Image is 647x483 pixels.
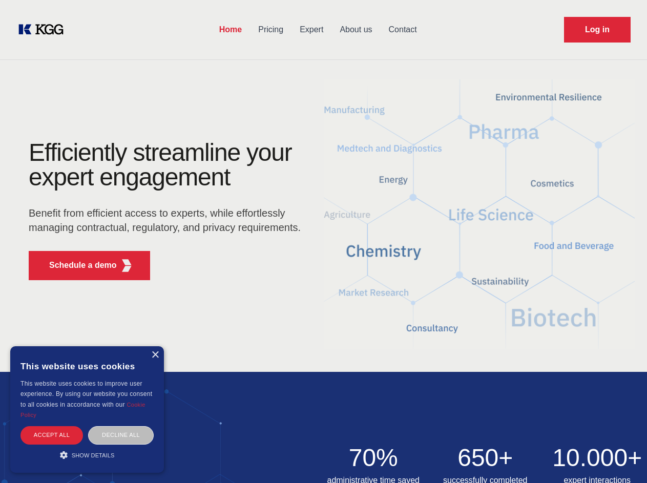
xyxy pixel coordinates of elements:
span: Show details [72,452,115,458]
div: Accept all [20,426,83,444]
a: About us [331,16,380,43]
div: Close [151,351,159,359]
h2: 70% [324,446,424,470]
a: KOL Knowledge Platform: Talk to Key External Experts (KEE) [16,22,72,38]
a: Home [211,16,250,43]
p: Benefit from efficient access to experts, while effortlessly managing contractual, regulatory, an... [29,206,307,235]
h1: Efficiently streamline your expert engagement [29,140,307,190]
a: Contact [381,16,425,43]
a: Cookie Policy [20,402,145,418]
a: Request Demo [564,17,631,43]
p: Schedule a demo [49,259,117,271]
button: Schedule a demoKGG Fifth Element RED [29,251,150,280]
a: Pricing [250,16,291,43]
div: Show details [20,450,154,460]
a: Expert [291,16,331,43]
div: Decline all [88,426,154,444]
span: This website uses cookies to improve user experience. By using our website you consent to all coo... [20,380,152,408]
iframe: Chat Widget [596,434,647,483]
img: KGG Fifth Element RED [120,259,133,272]
div: This website uses cookies [20,354,154,379]
img: KGG Fifth Element RED [324,67,635,362]
h2: 650+ [435,446,535,470]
